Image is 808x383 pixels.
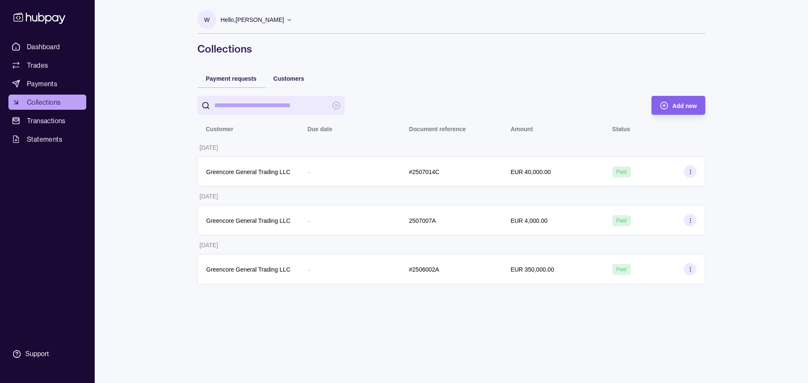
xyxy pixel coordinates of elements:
button: Add new [651,96,705,115]
p: – [307,266,311,273]
p: EUR 4,000.00 [510,217,548,224]
p: EUR 350,000.00 [510,266,554,273]
span: Paid [617,169,627,175]
p: #2506002A [409,266,439,273]
p: Document reference [409,126,466,132]
span: Transactions [27,116,66,126]
a: Trades [8,58,86,73]
p: [DATE] [199,144,218,151]
span: Customers [274,75,304,82]
p: Amount [510,126,533,132]
p: Hello, [PERSON_NAME] [221,15,284,24]
p: #2507014C [409,169,439,175]
span: Paid [617,267,627,272]
p: EUR 40,000.00 [510,169,551,175]
p: Customer [206,126,233,132]
span: Trades [27,60,48,70]
p: Due date [307,126,332,132]
p: [DATE] [199,242,218,248]
div: Support [25,349,49,359]
span: Statements [27,134,62,144]
p: – [307,169,311,175]
a: Dashboard [8,39,86,54]
p: 2507007A [409,217,436,224]
span: Payment requests [206,75,257,82]
input: search [214,96,328,115]
a: Payments [8,76,86,91]
span: Payments [27,79,57,89]
p: Greencore General Trading LLC [206,169,290,175]
p: – [307,217,311,224]
a: Support [8,345,86,363]
span: Dashboard [27,42,60,52]
p: W [204,15,210,24]
span: Paid [617,218,627,224]
p: Greencore General Trading LLC [206,266,290,273]
span: Collections [27,97,61,107]
p: [DATE] [199,193,218,200]
a: Statements [8,132,86,147]
span: Add new [672,103,697,109]
p: Status [612,126,630,132]
h1: Collections [197,42,705,55]
a: Collections [8,95,86,110]
p: Greencore General Trading LLC [206,217,290,224]
a: Transactions [8,113,86,128]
